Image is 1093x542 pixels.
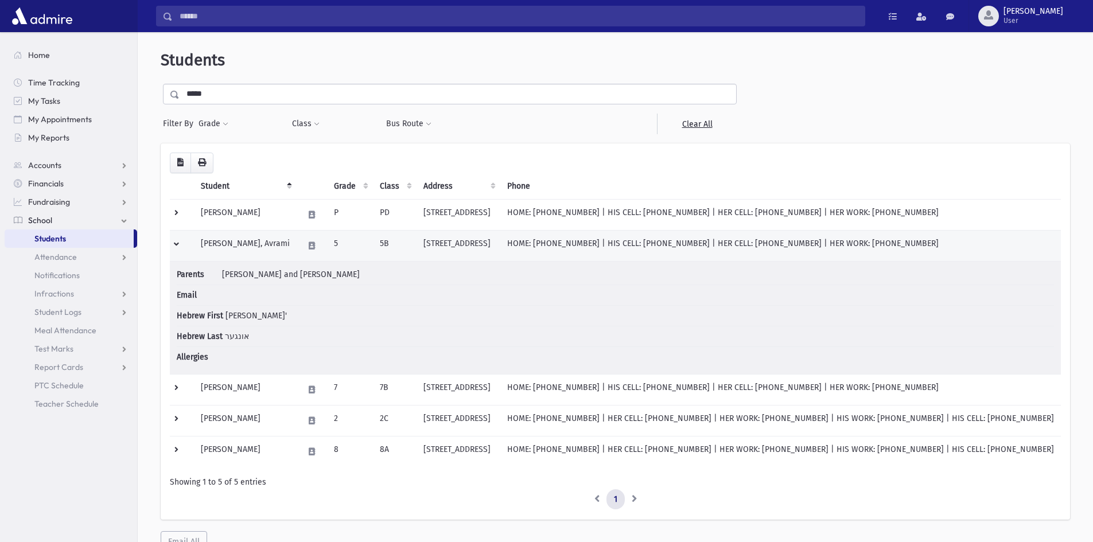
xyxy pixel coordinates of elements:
span: Infractions [34,288,74,299]
span: Hebrew Last [177,330,223,342]
button: Grade [198,114,229,134]
span: Test Marks [34,344,73,354]
span: [PERSON_NAME]' [225,311,287,321]
a: Student Logs [5,303,137,321]
th: Student: activate to sort column descending [194,173,297,200]
span: PTC Schedule [34,380,84,391]
a: Students [5,229,134,248]
button: CSV [170,153,191,173]
span: [PERSON_NAME] [1003,7,1063,16]
td: 2C [373,405,417,436]
td: HOME: [PHONE_NUMBER] | HER CELL: [PHONE_NUMBER] | HER WORK: [PHONE_NUMBER] | HIS WORK: [PHONE_NUM... [500,405,1061,436]
a: Attendance [5,248,137,266]
th: Class: activate to sort column ascending [373,173,417,200]
th: Phone [500,173,1061,200]
button: Print [190,153,213,173]
span: Time Tracking [28,77,80,88]
td: 5B [373,230,417,261]
td: HOME: [PHONE_NUMBER] | HIS CELL: [PHONE_NUMBER] | HER CELL: [PHONE_NUMBER] | HER WORK: [PHONE_NUM... [500,230,1061,261]
span: Attendance [34,252,77,262]
div: Showing 1 to 5 of 5 entries [170,476,1061,488]
span: Allergies [177,351,220,363]
a: My Appointments [5,110,137,128]
a: 1 [606,489,625,510]
span: Financials [28,178,64,189]
button: Class [291,114,320,134]
a: Clear All [657,114,737,134]
span: Students [161,50,225,69]
td: [PERSON_NAME] [194,405,297,436]
td: [STREET_ADDRESS] [417,199,500,230]
span: My Reports [28,132,69,143]
a: Test Marks [5,340,137,358]
span: Notifications [34,270,80,280]
td: 2 [327,405,373,436]
a: Infractions [5,284,137,303]
a: Time Tracking [5,73,137,92]
a: Fundraising [5,193,137,211]
td: [PERSON_NAME] [194,199,297,230]
span: School [28,215,52,225]
button: Bus Route [386,114,432,134]
th: Address: activate to sort column ascending [417,173,500,200]
td: [STREET_ADDRESS] [417,374,500,405]
td: 8A [373,436,417,467]
td: [STREET_ADDRESS] [417,436,500,467]
a: Report Cards [5,358,137,376]
td: PD [373,199,417,230]
span: Home [28,50,50,60]
span: Student Logs [34,307,81,317]
span: Accounts [28,160,61,170]
td: 8 [327,436,373,467]
td: [STREET_ADDRESS] [417,405,500,436]
span: אונגער [225,332,249,341]
td: P [327,199,373,230]
input: Search [173,6,865,26]
a: Notifications [5,266,137,284]
td: 7 [327,374,373,405]
td: HOME: [PHONE_NUMBER] | HIS CELL: [PHONE_NUMBER] | HER CELL: [PHONE_NUMBER] | HER WORK: [PHONE_NUM... [500,374,1061,405]
img: AdmirePro [9,5,75,28]
span: Filter By [163,118,198,130]
a: Financials [5,174,137,193]
span: Email [177,289,220,301]
a: Teacher Schedule [5,395,137,413]
td: [PERSON_NAME] [194,374,297,405]
td: [PERSON_NAME], Avrami [194,230,297,261]
span: Fundraising [28,197,70,207]
a: Meal Attendance [5,321,137,340]
td: HOME: [PHONE_NUMBER] | HIS CELL: [PHONE_NUMBER] | HER CELL: [PHONE_NUMBER] | HER WORK: [PHONE_NUM... [500,199,1061,230]
span: User [1003,16,1063,25]
th: Grade: activate to sort column ascending [327,173,373,200]
td: [PERSON_NAME] [194,436,297,467]
td: 5 [327,230,373,261]
a: My Tasks [5,92,137,110]
a: School [5,211,137,229]
span: Parents [177,268,220,280]
span: Meal Attendance [34,325,96,336]
span: Report Cards [34,362,83,372]
td: 7B [373,374,417,405]
a: Home [5,46,137,64]
span: Hebrew First [177,310,223,322]
td: [STREET_ADDRESS] [417,230,500,261]
a: PTC Schedule [5,376,137,395]
span: My Tasks [28,96,60,106]
span: Teacher Schedule [34,399,99,409]
a: My Reports [5,128,137,147]
a: Accounts [5,156,137,174]
span: Students [34,233,66,244]
span: My Appointments [28,114,92,124]
td: HOME: [PHONE_NUMBER] | HER CELL: [PHONE_NUMBER] | HER WORK: [PHONE_NUMBER] | HIS WORK: [PHONE_NUM... [500,436,1061,467]
span: [PERSON_NAME] and [PERSON_NAME] [222,270,360,279]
